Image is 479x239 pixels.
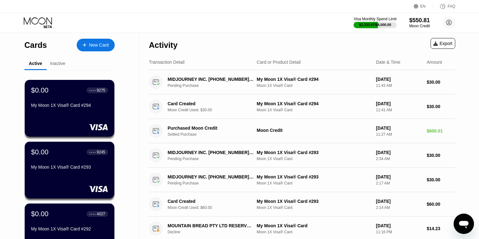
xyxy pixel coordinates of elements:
[354,17,396,21] div: Visa Monthly Spend Limit
[257,157,371,161] div: Moon 1X Visa® Card
[149,143,455,168] div: MIDJOURNEY INC. [PHONE_NUMBER] USPending PurchaseMy Moon 1X Visa® Card #293Moon 1X Visa® Card[DAT...
[427,226,455,231] div: $14.23
[376,174,422,179] div: [DATE]
[149,41,177,50] div: Activity
[168,223,253,228] div: MOUNTAIN BREAD PTY LTD RESERVOIR AU
[31,148,48,156] div: $0.00
[29,61,42,66] div: Active
[168,199,253,204] div: Card Created
[31,210,48,218] div: $0.00
[168,230,260,234] div: Decline
[376,83,422,88] div: 11:43 AM
[354,17,396,28] div: Visa Monthly Spend Limit$2,333.97/$4,000.00
[168,174,253,179] div: MIDJOURNEY INC. [PHONE_NUMBER] US
[257,230,371,234] div: Moon 1X Visa® Card
[257,205,371,210] div: Moon 1X Visa® Card
[89,151,96,153] div: ● ● ● ●
[454,214,474,234] iframe: Кнопка, открывающая окно обмена сообщениями; идет разговор
[427,153,455,158] div: $30.00
[25,142,114,198] div: $0.00● ● ● ●9245My Moon 1X Visa® Card #293
[149,94,455,119] div: Card CreatedMoon Credit Used: $30.00My Moon 1X Visa® Card #294Moon 1X Visa® Card[DATE]11:41 AM$30.00
[376,60,400,65] div: Date & Time
[376,108,422,112] div: 11:41 AM
[257,101,371,106] div: My Moon 1X Visa® Card #294
[257,174,371,179] div: My Moon 1X Visa® Card #293
[168,126,253,131] div: Purchased Moon Credit
[431,38,455,49] div: Export
[97,212,105,216] div: 4027
[168,108,260,112] div: Moon Credit Used: $30.00
[149,60,184,65] div: Transaction Detail
[31,165,108,170] div: My Moon 1X Visa® Card #293
[77,39,115,51] div: New Card
[257,60,301,65] div: Card or Product Detail
[427,104,455,109] div: $30.00
[376,150,422,155] div: [DATE]
[427,177,455,182] div: $30.00
[414,3,433,10] div: EN
[168,205,260,210] div: Moon Credit Used: $60.00
[257,150,371,155] div: My Moon 1X Visa® Card #293
[420,4,426,9] div: EN
[427,80,455,85] div: $30.00
[376,126,422,131] div: [DATE]
[427,60,442,65] div: Amount
[409,17,430,28] div: $550.81Moon Credit
[149,119,455,143] div: Purchased Moon CreditSettled PurchaseMoon Credit[DATE]11:27 AM$600.01
[168,181,260,185] div: Pending Purchase
[409,24,430,28] div: Moon Credit
[376,230,422,234] div: 11:16 PM
[376,132,422,137] div: 11:27 AM
[97,150,105,154] div: 9245
[149,168,455,192] div: MIDJOURNEY INC. [PHONE_NUMBER] USPending PurchaseMy Moon 1X Visa® Card #293Moon 1X Visa® Card[DAT...
[257,199,371,204] div: My Moon 1X Visa® Card #293
[257,223,371,228] div: My Moon 1X Visa® Card
[409,17,430,24] div: $550.81
[257,128,371,133] div: Moon Credit
[257,77,371,82] div: My Moon 1X Visa® Card #294
[50,61,65,66] div: Inactive
[257,108,371,112] div: Moon 1X Visa® Card
[376,157,422,161] div: 2:34 AM
[31,226,108,231] div: My Moon 1X Visa® Card #292
[376,181,422,185] div: 2:17 AM
[427,128,455,133] div: $600.01
[257,83,371,88] div: Moon 1X Visa® Card
[31,103,108,108] div: My Moon 1X Visa® Card #294
[89,42,109,48] div: New Card
[149,192,455,216] div: Card CreatedMoon Credit Used: $60.00My Moon 1X Visa® Card #293Moon 1X Visa® Card[DATE]2:14 AM$60.00
[376,199,422,204] div: [DATE]
[149,70,455,94] div: MIDJOURNEY INC. [PHONE_NUMBER] USPending PurchaseMy Moon 1X Visa® Card #294Moon 1X Visa® Card[DAT...
[257,181,371,185] div: Moon 1X Visa® Card
[168,150,253,155] div: MIDJOURNEY INC. [PHONE_NUMBER] US
[376,223,422,228] div: [DATE]
[448,4,455,9] div: FAQ
[89,89,96,91] div: ● ● ● ●
[433,3,455,10] div: FAQ
[376,77,422,82] div: [DATE]
[376,205,422,210] div: 2:14 AM
[168,83,260,88] div: Pending Purchase
[89,213,96,215] div: ● ● ● ●
[427,202,455,207] div: $60.00
[359,23,391,27] div: $2,333.97 / $4,000.00
[168,101,253,106] div: Card Created
[433,41,452,46] div: Export
[25,80,114,137] div: $0.00● ● ● ●9275My Moon 1X Visa® Card #294
[168,77,253,82] div: MIDJOURNEY INC. [PHONE_NUMBER] US
[168,157,260,161] div: Pending Purchase
[97,88,105,93] div: 9275
[31,86,48,94] div: $0.00
[376,101,422,106] div: [DATE]
[168,132,260,137] div: Settled Purchase
[24,41,47,50] div: Cards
